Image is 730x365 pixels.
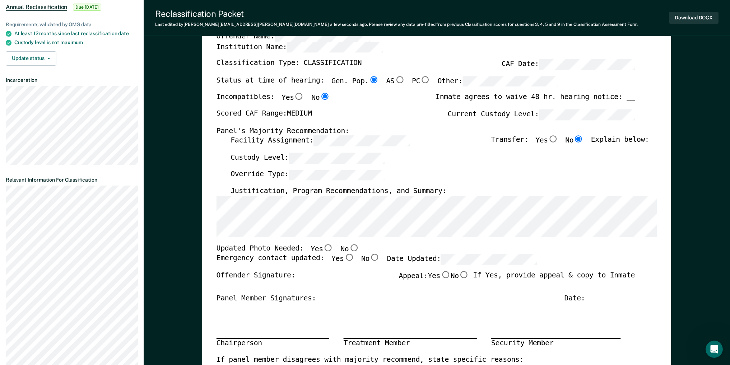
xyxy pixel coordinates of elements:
input: Yes [440,271,451,279]
label: Override Type: [231,170,385,181]
label: No [566,136,584,146]
span: a few seconds ago [330,22,367,27]
iframe: Intercom live chat [706,341,723,358]
div: Requirements validated by OMS data [6,22,138,28]
label: Yes [282,93,304,103]
input: Institution Name: [287,42,383,53]
label: Institution Name: [217,42,383,53]
label: No [451,271,469,281]
div: Transfer: Explain below: [491,136,649,153]
label: Other: [438,76,559,87]
label: Scored CAF Range: MEDIUM [217,109,312,120]
div: Status at time of hearing: [217,76,558,93]
div: At least 12 months since last reclassification [14,31,138,37]
span: Annual Reclassification [6,4,67,11]
input: CAF Date: [539,59,635,70]
label: No [361,254,380,265]
input: PC [420,76,431,83]
div: Emergency contact updated: [217,254,537,271]
label: No [312,93,330,103]
input: Current Custody Level: [539,109,635,120]
input: Yes [323,244,334,251]
dt: Relevant Information For Classification [6,177,138,183]
label: AS [386,76,405,87]
div: Chairperson [217,338,329,348]
input: Yes [294,93,304,100]
input: Gen. Pop. [369,76,379,83]
div: Last edited by [PERSON_NAME][EMAIL_ADDRESS][PERSON_NAME][DOMAIN_NAME] . Please review any data pr... [155,22,638,27]
input: Other: [462,76,558,87]
div: Reclassification Packet [155,9,638,19]
button: Update status [6,51,56,66]
label: Yes [331,254,354,265]
div: Updated Photo Needed: [217,244,359,254]
label: Date Updated: [387,254,537,265]
div: Panel Member Signatures: [217,294,316,303]
span: Due [DATE] [73,4,101,11]
div: Panel's Majority Recommendation: [217,126,635,136]
input: No [459,271,469,279]
label: Classification Type: CLASSIFICATION [217,59,362,70]
div: Offender Signature: _______________________ If Yes, provide appeal & copy to Inmate [217,271,635,294]
label: Custody Level: [231,153,385,163]
button: Download DOCX [669,12,719,24]
label: Justification, Program Recommendations, and Summary: [231,187,446,196]
div: Custody level is not [14,39,138,46]
input: AS [395,76,405,83]
input: Yes [548,136,558,143]
div: Inmate agrees to waive 48 hr. hearing notice: __ [436,93,635,109]
input: No [370,254,380,261]
span: maximum [60,39,83,45]
label: Gen. Pop. [331,76,379,87]
input: Custody Level: [289,153,385,163]
label: Yes [311,244,333,254]
span: date [118,31,129,36]
input: Yes [344,254,354,261]
input: Override Type: [289,170,385,181]
label: Yes [428,271,451,281]
label: Facility Assignment: [231,136,409,146]
label: No [341,244,359,254]
label: Yes [535,136,558,146]
dt: Incarceration [6,77,138,83]
label: Offender Name: [217,31,371,42]
div: Security Member [491,338,621,348]
label: Current Custody Level: [448,109,635,120]
label: Appeal: [399,271,469,287]
div: Incompatibles: [217,93,330,109]
label: CAF Date: [502,59,635,70]
input: No [574,136,584,143]
label: PC [412,76,431,87]
input: Facility Assignment: [314,136,410,146]
label: If panel member disagrees with majority recommend, state specific reasons: [217,356,524,365]
div: Date: ___________ [564,294,635,303]
div: Treatment Member [344,338,477,348]
input: No [320,93,330,100]
input: Date Updated: [441,254,537,265]
input: No [349,244,359,251]
input: Offender Name: [275,31,371,42]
